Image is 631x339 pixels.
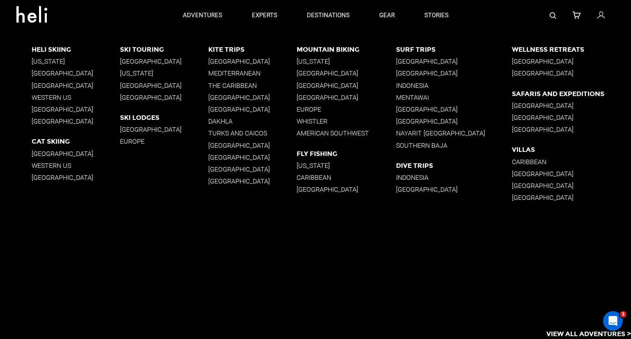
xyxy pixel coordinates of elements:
[620,311,626,318] span: 1
[297,162,396,169] p: [US_STATE]
[208,46,297,53] p: Kite Trips
[208,57,297,65] p: [GEOGRAPHIC_DATA]
[32,117,120,125] p: [GEOGRAPHIC_DATA]
[512,182,631,190] p: [GEOGRAPHIC_DATA]
[512,114,631,121] p: [GEOGRAPHIC_DATA]
[32,82,120,89] p: [GEOGRAPHIC_DATA]
[512,126,631,133] p: [GEOGRAPHIC_DATA]
[120,82,208,89] p: [GEOGRAPHIC_DATA]
[120,126,208,133] p: [GEOGRAPHIC_DATA]
[297,174,396,181] p: Caribbean
[297,82,396,89] p: [GEOGRAPHIC_DATA]
[252,11,277,20] p: experts
[120,57,208,65] p: [GEOGRAPHIC_DATA]
[120,114,208,121] p: Ski Lodges
[512,194,631,202] p: [GEOGRAPHIC_DATA]
[396,69,512,77] p: [GEOGRAPHIC_DATA]
[396,105,512,113] p: [GEOGRAPHIC_DATA]
[297,105,396,113] p: Europe
[32,162,120,169] p: Western US
[396,142,512,149] p: Southern Baja
[297,150,396,158] p: Fly Fishing
[396,129,512,137] p: Nayarit [GEOGRAPHIC_DATA]
[32,94,120,101] p: Western US
[32,69,120,77] p: [GEOGRAPHIC_DATA]
[32,174,120,181] p: [GEOGRAPHIC_DATA]
[396,94,512,101] p: Mentawai
[208,82,297,89] p: The Caribbean
[183,11,222,20] p: adventures
[208,94,297,101] p: [GEOGRAPHIC_DATA]
[307,11,350,20] p: destinations
[208,129,297,137] p: Turks and Caicos
[396,117,512,125] p: [GEOGRAPHIC_DATA]
[396,174,512,181] p: Indonesia
[297,117,396,125] p: Whistler
[550,12,556,19] img: search-bar-icon.svg
[512,57,631,65] p: [GEOGRAPHIC_DATA]
[297,186,396,193] p: [GEOGRAPHIC_DATA]
[297,69,396,77] p: [GEOGRAPHIC_DATA]
[297,94,396,101] p: [GEOGRAPHIC_DATA]
[208,153,297,161] p: [GEOGRAPHIC_DATA]
[208,69,297,77] p: Mediterranean
[396,46,512,53] p: Surf Trips
[120,137,208,145] p: Europe
[396,57,512,65] p: [GEOGRAPHIC_DATA]
[396,186,512,193] p: [GEOGRAPHIC_DATA]
[297,57,396,65] p: [US_STATE]
[512,146,631,153] p: Villas
[603,311,623,331] iframe: Intercom live chat
[512,90,631,98] p: Safaris and Expeditions
[208,165,297,173] p: [GEOGRAPHIC_DATA]
[208,142,297,149] p: [GEOGRAPHIC_DATA]
[32,150,120,158] p: [GEOGRAPHIC_DATA]
[120,69,208,77] p: [US_STATE]
[512,102,631,110] p: [GEOGRAPHIC_DATA]
[297,46,396,53] p: Mountain Biking
[32,137,120,145] p: Cat Skiing
[546,330,631,339] p: View All Adventures >
[208,105,297,113] p: [GEOGRAPHIC_DATA]
[512,69,631,77] p: [GEOGRAPHIC_DATA]
[297,129,396,137] p: American Southwest
[396,82,512,89] p: Indonesia
[208,177,297,185] p: [GEOGRAPHIC_DATA]
[120,94,208,101] p: [GEOGRAPHIC_DATA]
[512,158,631,166] p: Caribbean
[512,46,631,53] p: Wellness Retreats
[32,105,120,113] p: [GEOGRAPHIC_DATA]
[32,46,120,53] p: Heli Skiing
[120,46,208,53] p: Ski Touring
[208,117,297,125] p: Dakhla
[32,57,120,65] p: [US_STATE]
[512,170,631,178] p: [GEOGRAPHIC_DATA]
[396,162,512,169] p: Dive Trips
